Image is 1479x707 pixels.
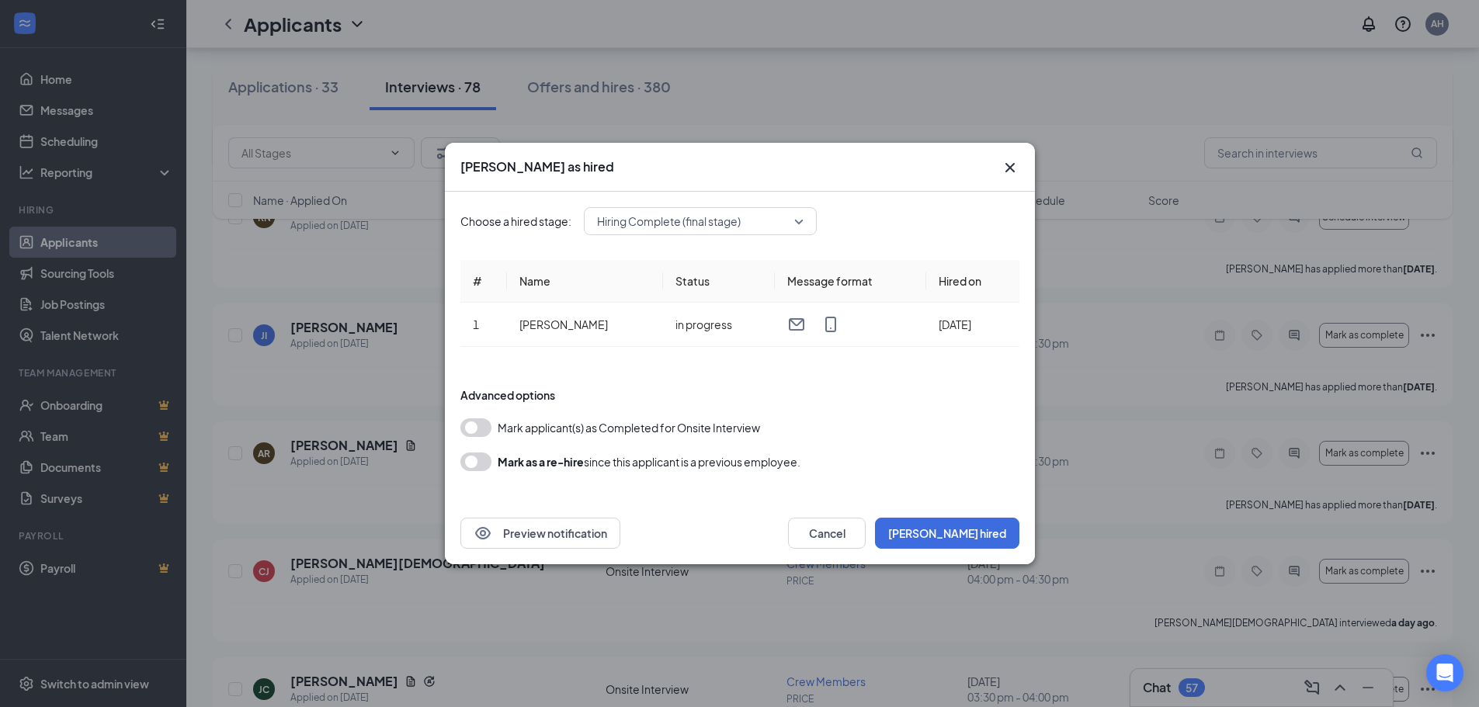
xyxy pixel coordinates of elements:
th: Name [507,260,663,303]
button: Close [1001,158,1019,177]
span: 1 [473,317,479,331]
td: [PERSON_NAME] [507,303,663,347]
button: [PERSON_NAME] hired [875,518,1019,549]
span: Mark applicant(s) as Completed for Onsite Interview [498,418,760,437]
button: Cancel [788,518,866,549]
svg: Email [787,315,806,334]
td: in progress [663,303,775,347]
th: # [460,260,507,303]
svg: Cross [1001,158,1019,177]
td: [DATE] [926,303,1019,347]
div: Open Intercom Messenger [1426,654,1463,691]
h3: [PERSON_NAME] as hired [460,158,614,175]
th: Status [663,260,775,303]
span: Hiring Complete (final stage) [597,210,741,233]
span: Choose a hired stage: [460,213,571,230]
svg: Eye [474,524,492,542]
div: since this applicant is a previous employee. [498,452,800,471]
b: Mark as a re-hire [498,455,584,469]
button: EyePreview notification [460,518,620,549]
div: Advanced options [460,387,1019,403]
th: Hired on [926,260,1019,303]
th: Message format [775,260,926,303]
svg: MobileSms [821,315,840,334]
